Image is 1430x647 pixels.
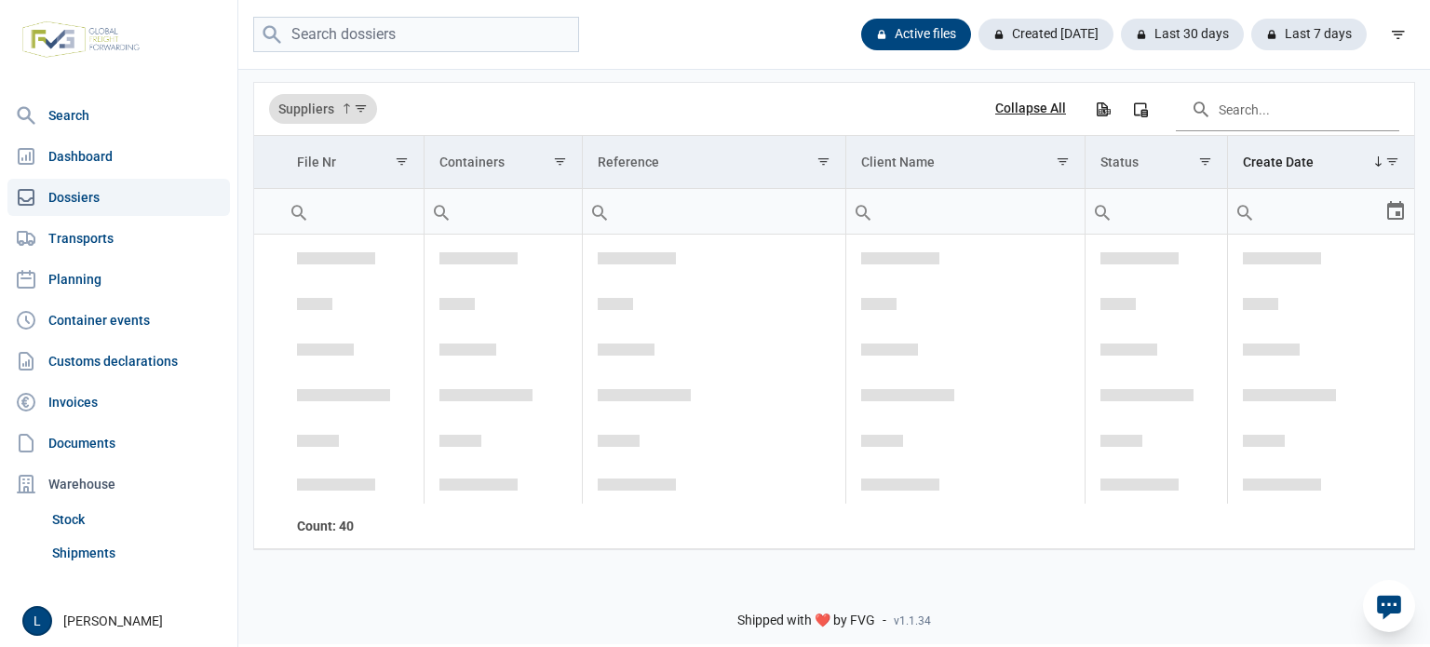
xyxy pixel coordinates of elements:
[7,302,230,339] a: Container events
[15,14,147,65] img: FVG - Global freight forwarding
[7,261,230,298] a: Planning
[282,136,425,189] td: Column File Nr
[425,136,583,189] td: Column Containers
[883,613,886,629] span: -
[894,613,931,628] span: v1.1.34
[737,613,875,629] span: Shipped with ❤️ by FVG
[1085,189,1227,235] td: Filter cell
[583,189,616,234] div: Search box
[45,536,230,570] a: Shipments
[1086,189,1227,234] input: Filter cell
[22,606,52,636] button: L
[297,517,410,535] div: File Nr Count: 40
[845,189,1085,235] td: Filter cell
[425,189,583,235] td: Filter cell
[846,189,1085,234] input: Filter cell
[425,189,582,234] input: Filter cell
[978,19,1113,50] div: Created [DATE]
[354,101,368,115] span: Show filter options for column 'Suppliers'
[45,503,230,536] a: Stock
[816,155,830,168] span: Show filter options for column 'Reference'
[995,101,1066,117] div: Collapse All
[22,606,226,636] div: [PERSON_NAME]
[553,155,567,168] span: Show filter options for column 'Containers'
[1251,19,1367,50] div: Last 7 days
[7,465,230,503] div: Warehouse
[861,155,935,169] div: Client Name
[395,155,409,168] span: Show filter options for column 'File Nr'
[7,97,230,134] a: Search
[439,155,505,169] div: Containers
[1227,189,1414,235] td: Filter cell
[297,155,336,169] div: File Nr
[1198,155,1212,168] span: Show filter options for column 'Status'
[1176,87,1399,131] input: Search in the data grid
[1382,18,1415,51] div: filter
[7,384,230,421] a: Invoices
[1243,155,1314,169] div: Create Date
[269,83,1399,135] div: Data grid toolbar
[253,17,579,53] input: Search dossiers
[425,189,458,234] div: Search box
[1385,155,1399,168] span: Show filter options for column 'Create Date'
[846,189,880,234] div: Search box
[583,136,845,189] td: Column Reference
[7,179,230,216] a: Dossiers
[1124,92,1157,126] div: Column Chooser
[254,83,1414,549] div: Data grid with 66 rows and 7 columns
[1228,189,1261,234] div: Search box
[7,220,230,257] a: Transports
[1228,189,1385,234] input: Filter cell
[1086,92,1119,126] div: Export all data to Excel
[7,343,230,380] a: Customs declarations
[1085,136,1227,189] td: Column Status
[1086,189,1119,234] div: Search box
[7,138,230,175] a: Dashboard
[845,136,1085,189] td: Column Client Name
[282,189,425,235] td: Filter cell
[282,189,316,234] div: Search box
[1227,136,1414,189] td: Column Create Date
[1100,155,1139,169] div: Status
[269,94,377,124] div: Suppliers
[7,425,230,462] a: Documents
[583,189,844,234] input: Filter cell
[583,189,845,235] td: Filter cell
[282,189,424,234] input: Filter cell
[1121,19,1244,50] div: Last 30 days
[1384,189,1407,234] div: Select
[1056,155,1070,168] span: Show filter options for column 'Client Name'
[861,19,971,50] div: Active files
[598,155,659,169] div: Reference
